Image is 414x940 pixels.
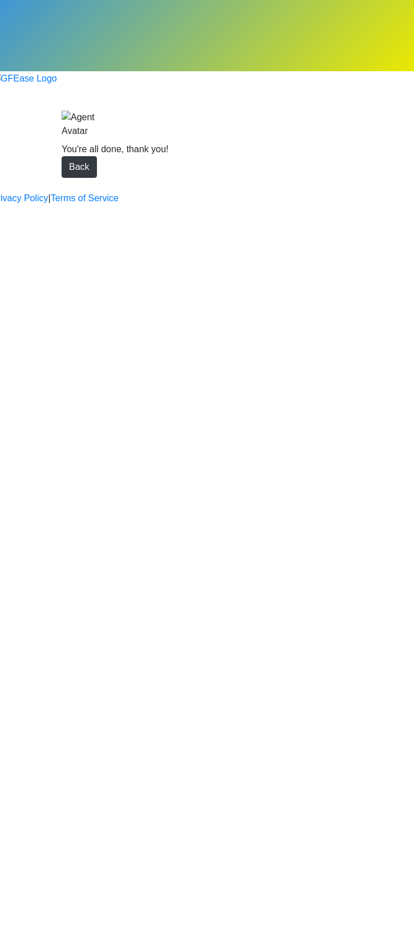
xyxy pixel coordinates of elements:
div: You're all done, thank you! [62,143,352,156]
button: Back [62,156,97,178]
a: Terms of Service [51,192,119,205]
a: | [48,192,51,205]
img: Agent Avatar [62,111,96,138]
